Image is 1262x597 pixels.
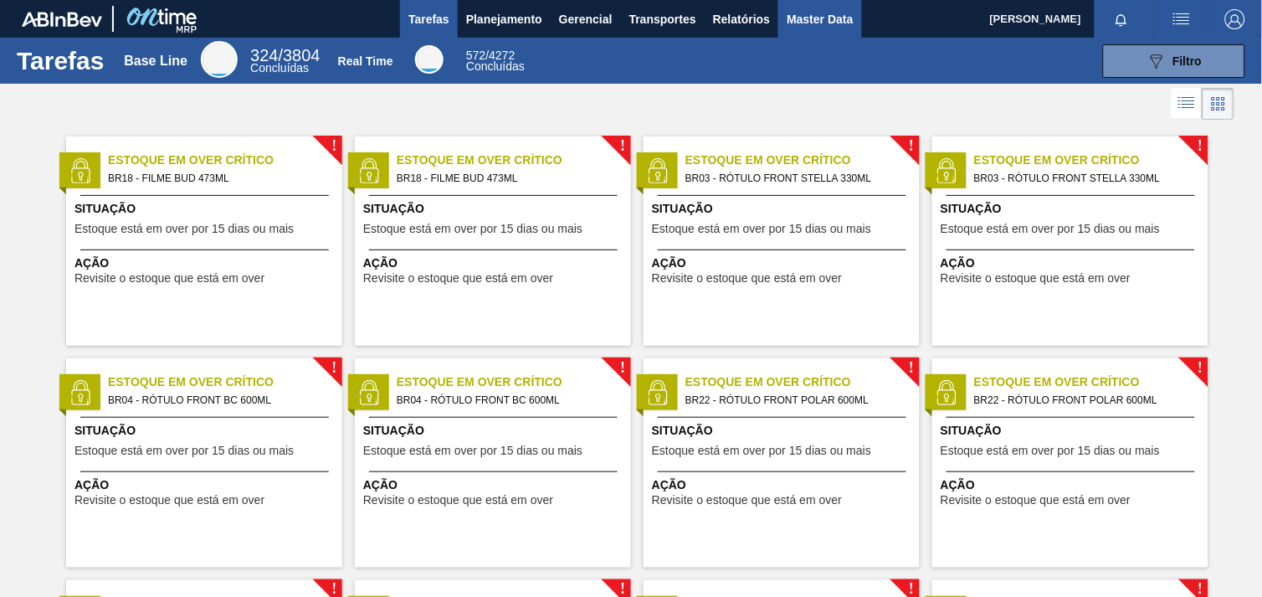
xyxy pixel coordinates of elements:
div: Real Time [415,45,444,74]
span: Estoque está em over por 15 dias ou mais [363,223,582,235]
span: Situação [941,200,1204,218]
div: Base Line [201,41,238,78]
span: Ação [363,476,627,494]
span: / 4272 [466,49,515,62]
span: Estoque em Over Crítico [397,152,631,169]
img: status [934,380,959,405]
span: 572 [466,49,485,62]
span: Ação [74,255,338,272]
span: Estoque está em over por 15 dias ou mais [941,445,1160,457]
span: BR03 - RÓTULO FRONT STELLA 330ML [974,169,1195,188]
span: Revisite o estoque que está em over [74,272,264,285]
span: BR04 - RÓTULO FRONT BC 600ML [397,391,618,409]
span: ! [1198,584,1203,596]
span: Estoque em Over Crítico [108,373,342,391]
span: Estoque em Over Crítico [685,373,920,391]
div: Visão em Cards [1203,88,1234,120]
span: BR03 - RÓTULO FRONT STELLA 330ML [685,169,906,188]
span: BR22 - RÓTULO FRONT POLAR 600ML [685,391,906,409]
span: BR04 - RÓTULO FRONT BC 600ML [108,391,329,409]
img: userActions [1172,9,1192,29]
span: ! [909,140,914,152]
span: ! [331,140,336,152]
span: Estoque em Over Crítico [974,373,1208,391]
span: ! [620,584,625,596]
span: BR22 - RÓTULO FRONT POLAR 600ML [974,391,1195,409]
span: Ação [941,476,1204,494]
img: Logout [1225,9,1245,29]
span: ! [909,362,914,374]
span: Estoque em Over Crítico [108,152,342,169]
button: Notificações [1095,8,1148,31]
img: status [357,158,382,183]
img: status [68,380,93,405]
span: Revisite o estoque que está em over [74,494,264,507]
span: Situação [941,422,1204,440]
div: Base Line [124,54,187,69]
span: Ação [652,255,916,272]
img: status [68,158,93,183]
span: ! [909,584,914,596]
span: ! [1198,140,1203,152]
span: Revisite o estoque que está em over [941,494,1131,507]
span: Tarefas [408,9,449,29]
span: Revisite o estoque que está em over [652,272,842,285]
span: Situação [74,422,338,440]
span: Ação [74,476,338,494]
span: Estoque está em over por 15 dias ou mais [652,445,871,457]
span: Transportes [629,9,696,29]
span: Gerencial [559,9,613,29]
span: Estoque está em over por 15 dias ou mais [941,223,1160,235]
span: Revisite o estoque que está em over [363,494,553,507]
span: Ação [363,255,627,272]
span: Relatórios [713,9,770,29]
span: Situação [363,422,627,440]
span: ! [331,584,336,596]
span: Concluídas [250,61,309,75]
span: Revisite o estoque que está em over [941,272,1131,285]
span: Situação [363,200,627,218]
span: Situação [652,200,916,218]
span: Estoque está em over por 15 dias ou mais [652,223,871,235]
span: ! [620,362,625,374]
div: Visão em Lista [1172,88,1203,120]
span: Estoque em Over Crítico [397,373,631,391]
div: Real Time [466,50,525,72]
span: Estoque em Over Crítico [685,152,920,169]
img: status [645,380,670,405]
div: Base Line [250,49,320,74]
span: ! [620,140,625,152]
img: status [645,158,670,183]
div: Real Time [338,54,393,68]
img: TNhmsLtSVTkK8tSr43FrP2fwEKptu5GPRR3wAAAABJRU5ErkJggg== [22,12,102,27]
span: Concluídas [466,59,525,73]
span: BR18 - FILME BUD 473ML [108,169,329,188]
h1: Tarefas [17,51,105,70]
span: Filtro [1173,54,1203,68]
span: BR18 - FILME BUD 473ML [397,169,618,188]
span: Revisite o estoque que está em over [652,494,842,507]
span: Planejamento [466,9,542,29]
span: Revisite o estoque que está em over [363,272,553,285]
span: 324 [250,46,278,64]
img: status [934,158,959,183]
span: ! [331,362,336,374]
span: Master Data [787,9,853,29]
span: ! [1198,362,1203,374]
span: Situação [652,422,916,440]
span: Ação [652,476,916,494]
span: Estoque está em over por 15 dias ou mais [74,445,294,457]
span: Situação [74,200,338,218]
span: Estoque está em over por 15 dias ou mais [74,223,294,235]
button: Filtro [1103,44,1245,78]
span: / 3804 [250,46,320,64]
img: status [357,380,382,405]
span: Ação [941,255,1204,272]
span: Estoque em Over Crítico [974,152,1208,169]
span: Estoque está em over por 15 dias ou mais [363,445,582,457]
